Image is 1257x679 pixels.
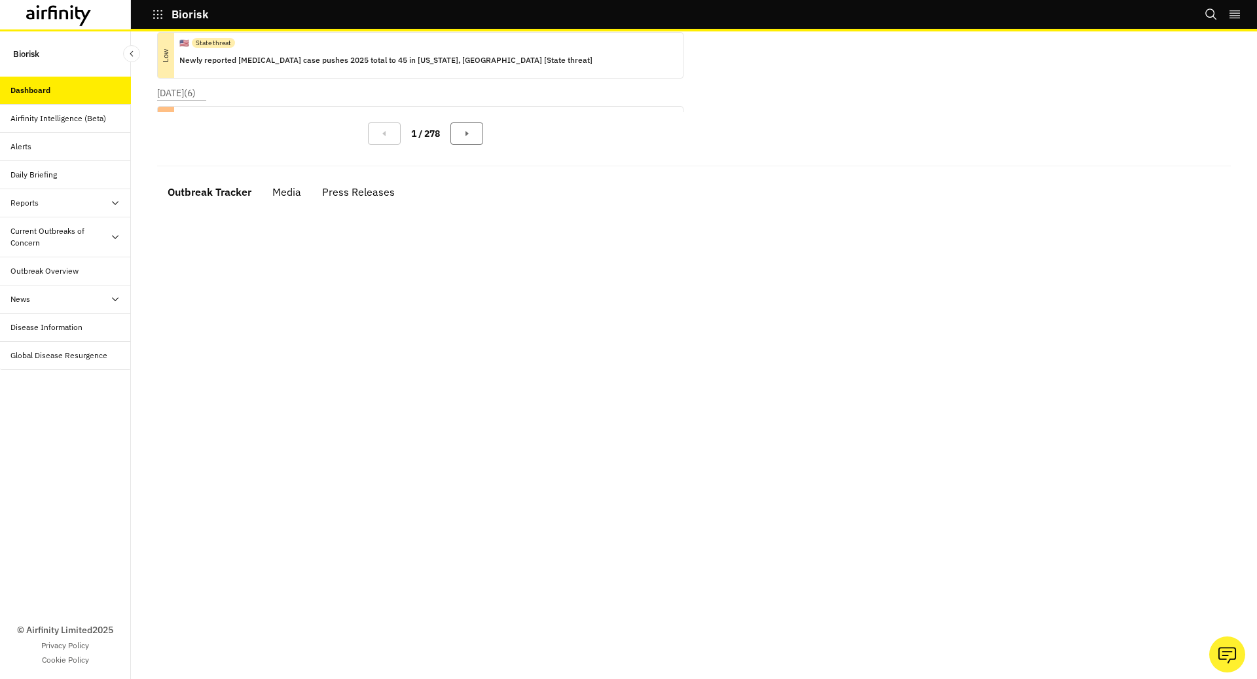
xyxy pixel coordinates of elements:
div: Reports [10,197,39,209]
p: Newly reported [MEDICAL_DATA] case pushes 2025 total to 45 in [US_STATE], [GEOGRAPHIC_DATA] [Stat... [179,53,592,67]
button: Next Page [450,122,483,145]
p: 🇺🇸 [179,37,189,49]
div: Disease Information [10,321,82,333]
p: © Airfinity Limited 2025 [17,623,113,637]
a: Privacy Policy [41,640,89,651]
div: Current Outbreaks of Concern [10,225,110,249]
div: Daily Briefing [10,169,57,181]
p: Biorisk [13,42,39,66]
div: Global Disease Resurgence [10,350,107,361]
p: State threat [196,38,231,48]
p: [DATE] ( 6 ) [157,86,196,100]
div: Airfinity Intelligence (Beta) [10,113,106,124]
p: 🇧🇷 [179,111,189,123]
a: Cookie Policy [42,654,89,666]
button: Previous Page [368,122,401,145]
button: Biorisk [152,3,209,26]
div: Alerts [10,141,31,153]
div: Outbreak Overview [10,265,79,277]
div: News [10,293,30,305]
p: 1 / 278 [411,127,440,141]
div: Outbreak Tracker [168,182,251,202]
div: Press Releases [322,182,395,202]
button: Close Sidebar [123,45,140,62]
button: Search [1205,3,1218,26]
p: Low [143,47,189,64]
p: Biorisk [172,9,209,20]
button: Ask our analysts [1209,636,1245,672]
div: Dashboard [10,84,50,96]
div: Media [272,182,301,202]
